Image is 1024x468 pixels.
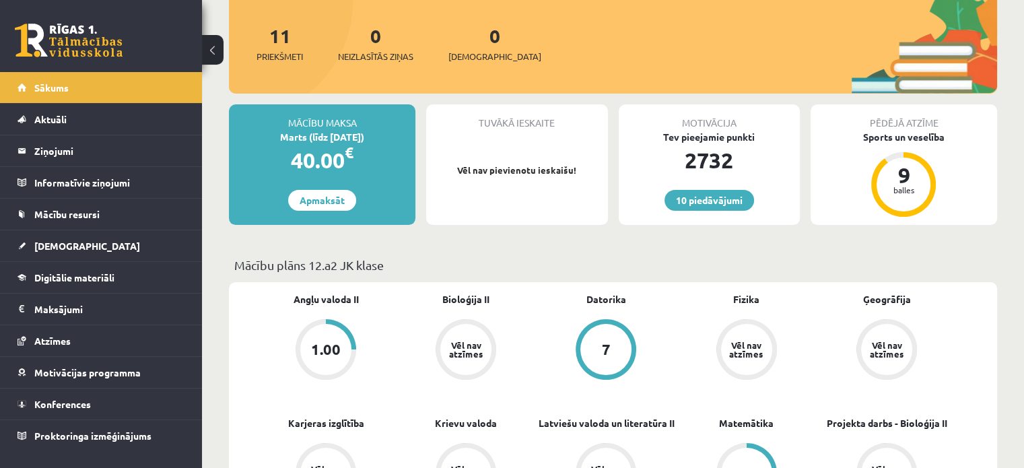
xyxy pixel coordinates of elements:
span: Atzīmes [34,335,71,347]
div: Mācību maksa [229,104,415,130]
span: € [345,143,353,162]
a: Matemātika [719,416,774,430]
span: Neizlasītās ziņas [338,50,413,63]
a: Proktoringa izmēģinājums [18,420,185,451]
span: [DEMOGRAPHIC_DATA] [448,50,541,63]
a: Motivācijas programma [18,357,185,388]
a: Apmaksāt [288,190,356,211]
a: Datorika [586,292,626,306]
a: Karjeras izglītība [288,416,364,430]
a: Maksājumi [18,294,185,325]
div: Vēl nav atzīmes [728,341,765,358]
div: 7 [602,342,611,357]
a: Aktuāli [18,104,185,135]
a: 11Priekšmeti [257,24,303,63]
a: Ģeogrāfija [862,292,910,306]
a: Fizika [733,292,759,306]
div: balles [883,186,924,194]
div: Tuvākā ieskaite [426,104,607,130]
div: Pēdējā atzīme [811,104,997,130]
a: 0Neizlasītās ziņas [338,24,413,63]
a: [DEMOGRAPHIC_DATA] [18,230,185,261]
div: 9 [883,164,924,186]
a: Konferences [18,389,185,420]
span: Priekšmeti [257,50,303,63]
div: Sports un veselība [811,130,997,144]
span: Aktuāli [34,113,67,125]
div: 2732 [619,144,800,176]
a: 1.00 [256,319,396,382]
a: Vēl nav atzīmes [396,319,536,382]
a: Ziņojumi [18,135,185,166]
a: Latviešu valoda un literatūra II [538,416,674,430]
a: Sports un veselība 9 balles [811,130,997,219]
span: Proktoringa izmēģinājums [34,430,151,442]
span: Konferences [34,398,91,410]
a: Atzīmes [18,325,185,356]
a: Digitālie materiāli [18,262,185,293]
span: Motivācijas programma [34,366,141,378]
div: Vēl nav atzīmes [868,341,906,358]
div: 40.00 [229,144,415,176]
p: Vēl nav pievienotu ieskaišu! [433,164,601,177]
a: Sākums [18,72,185,103]
p: Mācību plāns 12.a2 JK klase [234,256,992,274]
div: Vēl nav atzīmes [447,341,485,358]
a: Bioloģija II [442,292,489,306]
a: Informatīvie ziņojumi [18,167,185,198]
span: [DEMOGRAPHIC_DATA] [34,240,140,252]
span: Sākums [34,81,69,94]
a: Vēl nav atzīmes [677,319,817,382]
a: Mācību resursi [18,199,185,230]
a: 7 [536,319,676,382]
div: Motivācija [619,104,800,130]
legend: Ziņojumi [34,135,185,166]
div: Marts (līdz [DATE]) [229,130,415,144]
a: Rīgas 1. Tālmācības vidusskola [15,24,123,57]
legend: Maksājumi [34,294,185,325]
a: Krievu valoda [435,416,497,430]
a: Vēl nav atzīmes [817,319,957,382]
div: Tev pieejamie punkti [619,130,800,144]
a: Projekta darbs - Bioloģija II [826,416,947,430]
span: Digitālie materiāli [34,271,114,283]
a: 10 piedāvājumi [664,190,754,211]
legend: Informatīvie ziņojumi [34,167,185,198]
a: Angļu valoda II [294,292,359,306]
span: Mācību resursi [34,208,100,220]
a: 0[DEMOGRAPHIC_DATA] [448,24,541,63]
div: 1.00 [311,342,341,357]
